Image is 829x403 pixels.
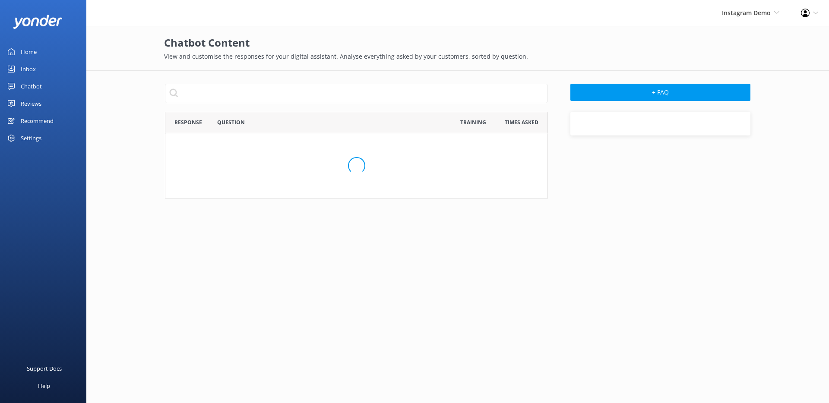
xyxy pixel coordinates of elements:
[21,112,54,129] div: Recommend
[165,133,548,198] div: grid
[217,118,245,126] span: Question
[174,118,202,126] span: Response
[460,118,486,126] span: Training
[505,118,538,126] span: Times Asked
[570,84,750,101] button: + FAQ
[38,377,50,394] div: Help
[722,9,771,17] span: Instagram Demo
[27,360,62,377] div: Support Docs
[13,15,63,29] img: yonder-white-logo.png
[164,52,751,61] p: View and customise the responses for your digital assistant. Analyse everything asked by your cus...
[21,95,41,112] div: Reviews
[21,78,42,95] div: Chatbot
[21,43,37,60] div: Home
[21,60,36,78] div: Inbox
[21,129,41,147] div: Settings
[164,35,751,51] h2: Chatbot Content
